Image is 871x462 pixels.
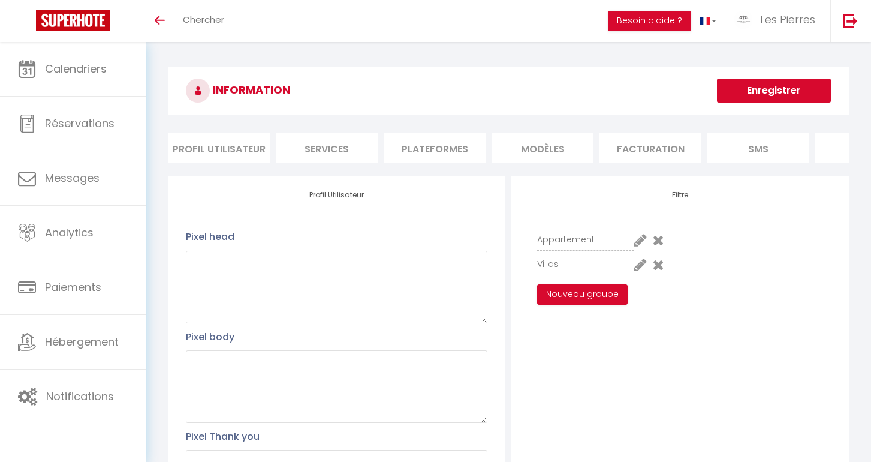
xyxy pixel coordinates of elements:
button: Enregistrer [717,79,831,103]
span: Chercher [183,13,224,26]
span: Les Pierres [760,12,815,27]
span: Notifications [46,389,114,404]
p: Pixel Thank you [186,429,487,444]
img: Super Booking [36,10,110,31]
span: Paiements [45,280,101,295]
span: Réservations [45,116,114,131]
li: Facturation [599,133,701,163]
h4: Profil Utilisateur [186,191,487,199]
span: Analytics [45,225,94,240]
li: SMS [707,133,809,163]
img: logout [843,13,858,28]
span: Messages [45,170,100,185]
span: Hébergement [45,334,119,349]
img: ... [734,11,752,29]
button: Besoin d'aide ? [608,11,691,31]
p: Pixel body [186,329,487,344]
h4: Filtre [529,191,831,199]
h3: INFORMATION [168,67,849,115]
button: Nouveau groupe [537,284,628,305]
p: Pixel head [186,229,487,244]
span: Calendriers [45,61,107,76]
li: Plateformes [384,133,486,163]
li: Profil Utilisateur [168,133,270,163]
li: Services [276,133,378,163]
li: MODÈLES [492,133,593,163]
